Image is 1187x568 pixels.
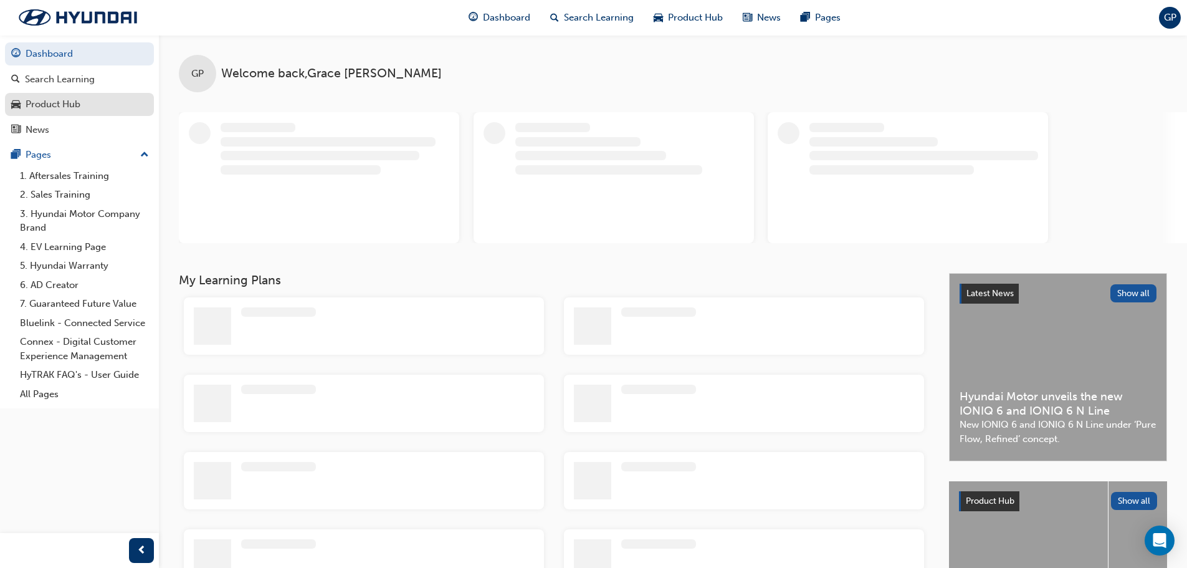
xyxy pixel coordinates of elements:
[5,118,154,142] a: News
[959,491,1157,511] a: Product HubShow all
[15,185,154,205] a: 2. Sales Training
[15,294,154,314] a: 7. Guaranteed Future Value
[179,273,929,287] h3: My Learning Plans
[1145,526,1175,556] div: Open Intercom Messenger
[5,68,154,91] a: Search Learning
[15,332,154,365] a: Connex - Digital Customer Experience Management
[11,74,20,85] span: search-icon
[668,11,723,25] span: Product Hub
[11,49,21,60] span: guage-icon
[140,147,149,163] span: up-icon
[550,10,559,26] span: search-icon
[960,390,1156,418] span: Hyundai Motor unveils the new IONIQ 6 and IONIQ 6 N Line
[15,166,154,186] a: 1. Aftersales Training
[459,5,540,31] a: guage-iconDashboard
[801,10,810,26] span: pages-icon
[483,11,530,25] span: Dashboard
[5,42,154,65] a: Dashboard
[5,93,154,116] a: Product Hub
[15,256,154,276] a: 5. Hyundai Warranty
[137,543,146,559] span: prev-icon
[5,143,154,166] button: Pages
[26,97,80,112] div: Product Hub
[15,276,154,295] a: 6. AD Creator
[15,314,154,333] a: Bluelink - Connected Service
[1110,284,1157,302] button: Show all
[757,11,781,25] span: News
[1159,7,1181,29] button: GP
[15,205,154,238] a: 3. Hyundai Motor Company Brand
[644,5,733,31] a: car-iconProduct Hub
[15,365,154,385] a: HyTRAK FAQ's - User Guide
[966,288,1014,299] span: Latest News
[469,10,478,26] span: guage-icon
[960,418,1156,446] span: New IONIQ 6 and IONIQ 6 N Line under ‘Pure Flow, Refined’ concept.
[815,11,841,25] span: Pages
[949,273,1167,461] a: Latest NewsShow allHyundai Motor unveils the new IONIQ 6 and IONIQ 6 N LineNew IONIQ 6 and IONIQ ...
[960,284,1156,304] a: Latest NewsShow all
[1164,11,1176,25] span: GP
[540,5,644,31] a: search-iconSearch Learning
[11,125,21,136] span: news-icon
[5,40,154,143] button: DashboardSearch LearningProduct HubNews
[966,496,1014,506] span: Product Hub
[6,4,150,31] img: Trak
[733,5,791,31] a: news-iconNews
[221,67,442,81] span: Welcome back , Grace [PERSON_NAME]
[743,10,752,26] span: news-icon
[26,148,51,162] div: Pages
[15,238,154,257] a: 4. EV Learning Page
[791,5,851,31] a: pages-iconPages
[11,99,21,110] span: car-icon
[191,67,204,81] span: GP
[1111,492,1158,510] button: Show all
[11,150,21,161] span: pages-icon
[25,72,95,87] div: Search Learning
[564,11,634,25] span: Search Learning
[15,385,154,404] a: All Pages
[26,123,49,137] div: News
[654,10,663,26] span: car-icon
